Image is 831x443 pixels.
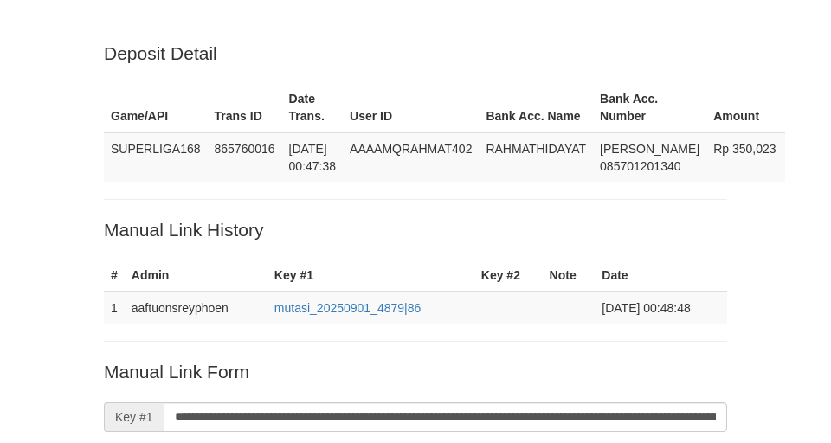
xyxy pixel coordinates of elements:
th: Bank Acc. Number [593,83,706,132]
th: Admin [125,260,267,292]
span: Copy 085701201340 to clipboard [600,159,680,173]
td: [DATE] 00:48:48 [595,292,727,324]
span: [PERSON_NAME] [600,142,699,156]
th: Note [543,260,596,292]
span: AAAAMQRAHMAT402 [350,142,472,156]
p: Manual Link History [104,217,727,242]
p: Deposit Detail [104,41,727,66]
span: Rp 350,023 [713,142,776,156]
span: [DATE] 00:47:38 [289,142,337,173]
th: Trans ID [208,83,282,132]
th: Date Trans. [282,83,344,132]
th: Date [595,260,727,292]
a: mutasi_20250901_4879|86 [274,301,421,315]
td: 1 [104,292,125,324]
th: Key #2 [474,260,543,292]
p: Manual Link Form [104,359,727,384]
th: Bank Acc. Name [479,83,593,132]
th: Key #1 [267,260,474,292]
td: aaftuonsreyphoen [125,292,267,324]
td: SUPERLIGA168 [104,132,208,182]
span: RAHMATHIDAYAT [486,142,586,156]
th: Amount [706,83,785,132]
span: Key #1 [104,402,164,432]
th: Game/API [104,83,208,132]
th: # [104,260,125,292]
th: User ID [343,83,479,132]
td: 865760016 [208,132,282,182]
